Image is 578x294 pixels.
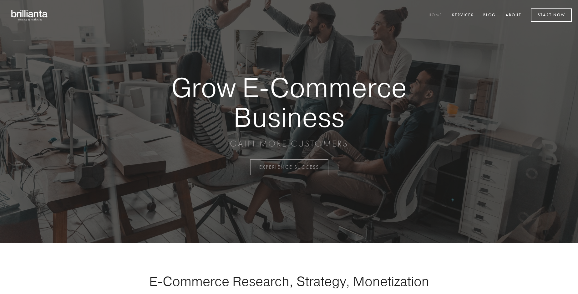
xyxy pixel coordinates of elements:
a: Home [424,10,446,21]
a: About [501,10,525,21]
a: EXPERIENCE SUCCESS [250,159,328,175]
a: Blog [479,10,500,21]
img: brillianta - research, strategy, marketing [6,6,53,24]
a: Start Now [531,8,572,22]
h1: E-Commerce Research, Strategy, Monetization [129,273,449,289]
a: Services [448,10,478,21]
strong: Grow E-Commerce Business [150,73,428,132]
p: GAIN MORE CUSTOMERS [150,138,428,149]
